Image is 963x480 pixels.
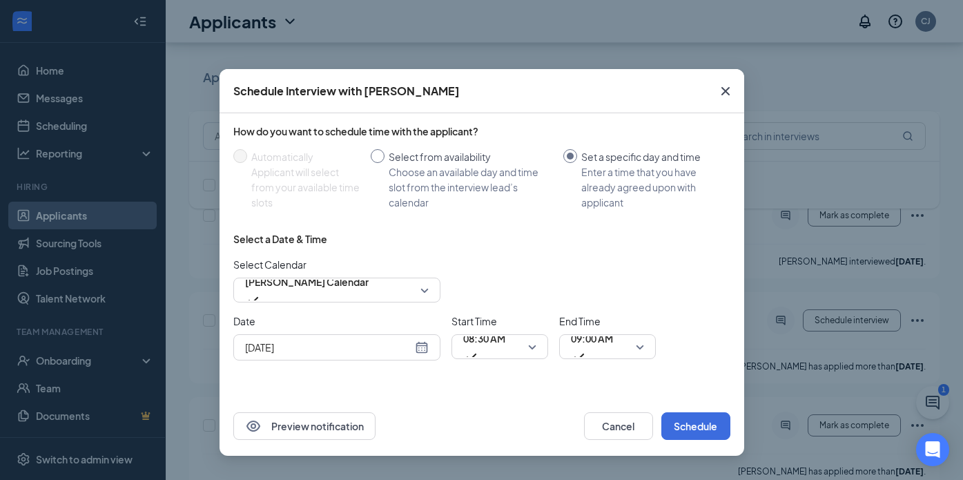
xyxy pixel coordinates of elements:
[463,349,480,365] svg: Checkmark
[451,314,548,329] span: Start Time
[707,69,744,113] button: Close
[233,232,327,246] div: Select a Date & Time
[661,412,730,440] button: Schedule
[233,412,376,440] button: EyePreview notification
[245,340,412,355] input: Oct 13, 2025
[233,124,730,138] div: How do you want to schedule time with the applicant?
[559,314,656,329] span: End Time
[581,164,719,210] div: Enter a time that you have already agreed upon with applicant
[251,164,360,210] div: Applicant will select from your available time slots
[245,271,369,292] span: [PERSON_NAME] Calendar
[584,412,653,440] button: Cancel
[916,433,949,466] div: Open Intercom Messenger
[571,328,613,349] span: 09:00 AM
[389,164,552,210] div: Choose an available day and time slot from the interview lead’s calendar
[233,257,440,272] span: Select Calendar
[717,83,734,99] svg: Cross
[233,314,440,329] span: Date
[389,149,552,164] div: Select from availability
[245,418,262,434] svg: Eye
[251,149,360,164] div: Automatically
[245,292,262,309] svg: Checkmark
[463,328,505,349] span: 08:30 AM
[571,349,587,365] svg: Checkmark
[233,84,460,99] div: Schedule Interview with [PERSON_NAME]
[581,149,719,164] div: Set a specific day and time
